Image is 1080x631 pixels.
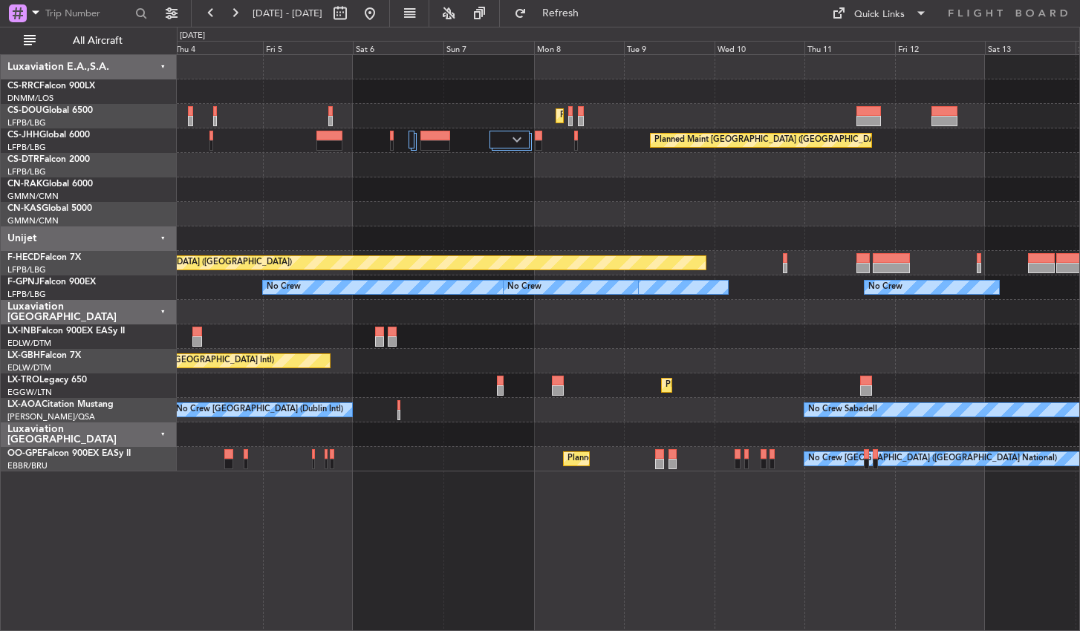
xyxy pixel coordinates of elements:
span: CS-RRC [7,82,39,91]
a: LX-TROLegacy 650 [7,376,87,385]
span: CS-DTR [7,155,39,164]
a: CS-RRCFalcon 900LX [7,82,95,91]
span: [DATE] - [DATE] [253,7,322,20]
div: Fri 12 [895,41,986,54]
div: Sat 6 [353,41,443,54]
a: LFPB/LBG [7,142,46,153]
a: CN-KASGlobal 5000 [7,204,92,213]
div: Wed 10 [715,41,805,54]
button: Refresh [507,1,596,25]
a: EBBR/BRU [7,460,48,471]
span: LX-GBH [7,351,40,360]
span: LX-INB [7,327,36,336]
div: [DATE] [180,30,205,42]
div: Thu 11 [804,41,895,54]
a: F-GPNJFalcon 900EX [7,278,96,287]
a: EDLW/DTM [7,338,51,349]
span: LX-TRO [7,376,39,385]
a: LX-INBFalcon 900EX EASy II [7,327,125,336]
a: DNMM/LOS [7,93,53,104]
button: Quick Links [824,1,934,25]
a: LFPB/LBG [7,117,46,128]
div: No Crew [868,276,902,298]
img: arrow-gray.svg [513,137,521,143]
div: No Crew Sabadell [808,399,877,421]
span: OO-GPE [7,449,42,458]
div: Sun 7 [443,41,534,54]
div: No Crew [267,276,301,298]
a: CS-DTRFalcon 2000 [7,155,90,164]
div: Tue 9 [624,41,715,54]
div: No Crew [507,276,541,298]
a: LFPB/LBG [7,289,46,300]
a: [PERSON_NAME]/QSA [7,411,95,422]
a: LFPB/LBG [7,166,46,177]
a: GMMN/CMN [7,215,59,226]
a: F-HECDFalcon 7X [7,253,81,262]
a: LX-AOACitation Mustang [7,400,114,409]
a: EDLW/DTM [7,362,51,373]
div: No Crew [GEOGRAPHIC_DATA] (Dublin Intl) [176,399,343,421]
div: Fri 5 [263,41,354,54]
a: CS-DOUGlobal 6500 [7,106,93,115]
span: CS-DOU [7,106,42,115]
a: GMMN/CMN [7,191,59,202]
input: Trip Number [45,2,131,24]
span: F-GPNJ [7,278,39,287]
span: CN-RAK [7,180,42,189]
span: CN-KAS [7,204,42,213]
a: CS-JHHGlobal 6000 [7,131,90,140]
div: No Crew [GEOGRAPHIC_DATA] ([GEOGRAPHIC_DATA] National) [808,448,1057,470]
div: Sat 13 [985,41,1076,54]
div: Planned Maint Dusseldorf [666,374,763,396]
span: All Aircraft [39,36,157,46]
a: EGGW/LTN [7,387,52,398]
span: CS-JHH [7,131,39,140]
a: CN-RAKGlobal 6000 [7,180,93,189]
div: Planned Maint [GEOGRAPHIC_DATA] ([GEOGRAPHIC_DATA]) [654,129,888,151]
a: LFPB/LBG [7,264,46,275]
a: OO-GPEFalcon 900EX EASy II [7,449,131,458]
span: F-HECD [7,253,40,262]
div: Planned Maint [GEOGRAPHIC_DATA] ([GEOGRAPHIC_DATA] National) [567,448,836,470]
div: Planned Maint [GEOGRAPHIC_DATA] ([GEOGRAPHIC_DATA]) [560,105,794,127]
div: Mon 8 [534,41,625,54]
button: All Aircraft [16,29,161,53]
a: LX-GBHFalcon 7X [7,351,81,360]
span: Refresh [530,8,592,19]
span: LX-AOA [7,400,42,409]
div: Thu 4 [172,41,263,54]
div: Quick Links [854,7,905,22]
